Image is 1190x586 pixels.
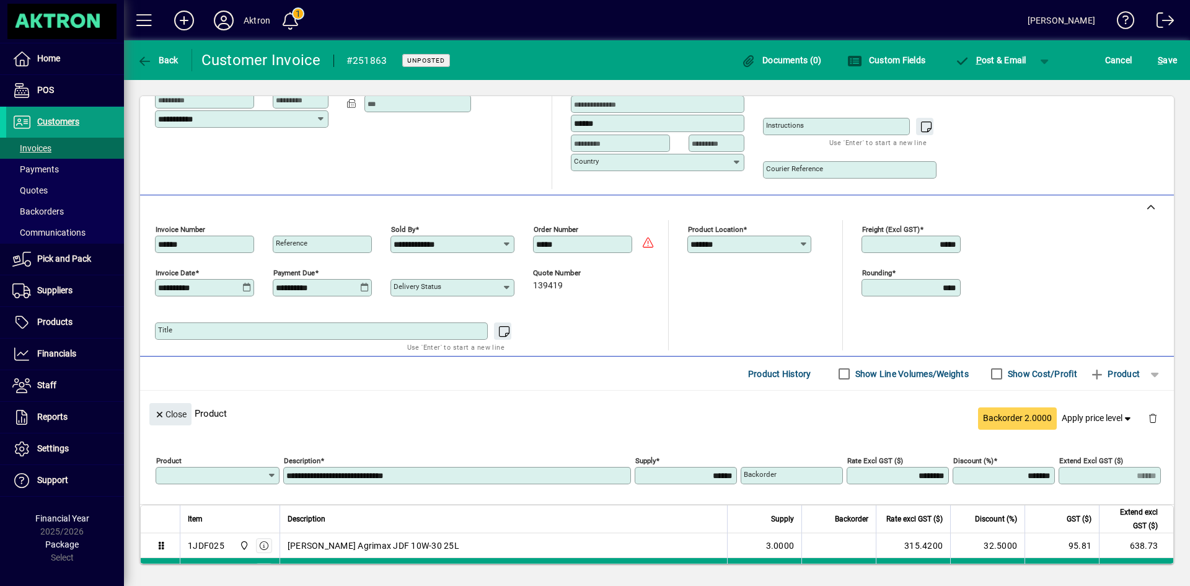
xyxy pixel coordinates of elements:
button: Save [1155,49,1180,71]
span: ost & Email [954,55,1026,65]
app-page-header-button: Close [146,408,195,419]
button: Add [164,9,204,32]
span: Backorders [12,206,64,216]
button: Delete [1138,403,1168,433]
a: Financials [6,339,124,370]
span: GST ($) [1067,512,1091,526]
mat-label: Freight (excl GST) [862,225,920,234]
mat-label: Title [158,326,172,334]
mat-label: Payment due [273,269,315,277]
a: Settings [6,433,124,464]
span: Suppliers [37,285,73,295]
div: 315.4200 [884,539,943,552]
div: [PERSON_NAME] [1028,11,1095,30]
div: #251863 [346,51,387,71]
span: Quote number [533,269,607,277]
span: 3.0000 [766,539,795,552]
button: Apply price level [1057,407,1139,430]
span: Central [236,539,250,553]
button: Profile [204,9,244,32]
a: Quotes [6,180,124,201]
span: P [976,55,982,65]
span: Unposted [407,56,445,64]
a: Staff [6,370,124,401]
button: Documents (0) [738,49,825,71]
mat-label: Product location [688,225,743,234]
mat-label: Reference [276,239,307,247]
span: Custom Fields [847,55,925,65]
span: Documents (0) [741,55,822,65]
mat-label: Description [284,456,320,465]
span: Invoices [12,143,51,153]
a: Suppliers [6,275,124,306]
span: Staff [37,380,56,390]
mat-label: Supply [635,456,656,465]
td: 32.5000 [950,558,1025,583]
div: 1JDF025 [188,539,224,552]
span: POS [37,85,54,95]
button: Close [149,403,192,425]
label: Show Cost/Profit [1005,368,1077,380]
span: Products [37,317,73,327]
button: Product [1083,363,1146,385]
mat-hint: Use 'Enter' to start a new line [829,135,927,149]
span: Description [288,512,325,526]
app-page-header-button: Delete [1138,412,1168,424]
span: Backorder [835,512,868,526]
td: 65.35 [1025,558,1099,583]
td: 638.73 [1099,533,1173,558]
button: Cancel [1102,49,1135,71]
span: S [1158,55,1163,65]
span: Cancel [1105,50,1132,70]
button: Custom Fields [844,49,928,71]
mat-label: Extend excl GST ($) [1059,456,1123,465]
mat-label: Sold by [391,225,415,234]
a: Payments [6,159,124,180]
mat-label: Instructions [766,121,804,130]
div: Aktron [244,11,270,30]
a: Reports [6,402,124,433]
span: Package [45,539,79,549]
a: Backorders [6,201,124,222]
mat-label: Delivery status [394,282,441,291]
a: Knowledge Base [1108,2,1135,43]
span: Pick and Pack [37,254,91,264]
td: 95.81 [1025,533,1099,558]
span: Customers [37,117,79,127]
mat-label: Invoice number [156,225,205,234]
a: Support [6,465,124,496]
button: Post & Email [948,49,1033,71]
mat-label: Country [574,157,599,166]
mat-hint: Use 'Enter' to start a new line [407,340,505,354]
span: Financial Year [35,513,89,523]
button: Product History [743,363,816,385]
span: Close [154,404,187,425]
span: Reports [37,412,68,422]
mat-label: Rounding [862,269,892,277]
span: Product [1090,364,1140,384]
label: Show Line Volumes/Weights [853,368,969,380]
span: Support [37,475,68,485]
span: Quotes [12,185,48,195]
mat-label: Order number [534,225,578,234]
span: Apply price level [1062,412,1134,425]
span: 139419 [533,281,563,291]
a: Invoices [6,138,124,159]
td: 32.5000 [950,533,1025,558]
span: Rate excl GST ($) [886,512,943,526]
a: Products [6,307,124,338]
span: Discount (%) [975,512,1017,526]
span: [PERSON_NAME] Agrimax JDF 10W-30 25L [288,539,459,552]
mat-label: Rate excl GST ($) [847,456,903,465]
mat-label: Courier Reference [766,164,823,173]
span: ave [1158,50,1177,70]
mat-label: Backorder [744,470,777,479]
span: Communications [12,228,86,238]
span: Central [236,564,250,577]
a: Home [6,43,124,74]
a: POS [6,75,124,106]
span: Financials [37,348,76,358]
button: Back [134,49,182,71]
a: Communications [6,222,124,243]
button: Backorder 2.0000 [978,407,1057,430]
